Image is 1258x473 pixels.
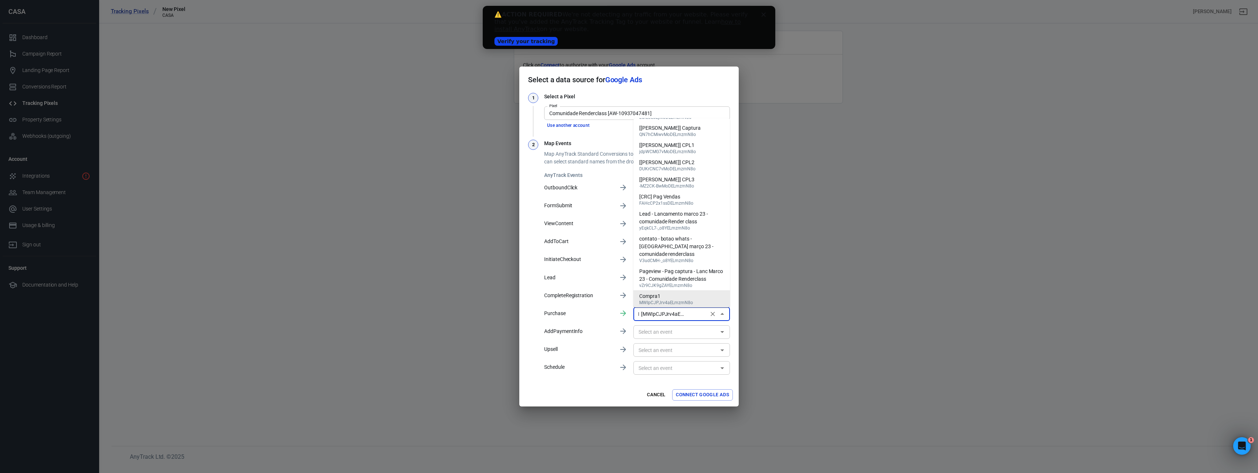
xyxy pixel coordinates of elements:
[639,258,724,263] div: V3udCMH-_o8YELmzmN8o
[544,363,613,371] p: Schedule
[639,292,693,300] div: Compra1
[639,226,724,231] div: yEqkCL7-_o8YELmzmN8o
[636,328,716,337] input: Select an event
[639,132,701,137] div: QN7hCMiwvMoDELmzmN8o
[636,345,716,355] input: Select an event
[636,363,716,372] input: Select an event
[544,310,613,317] p: Purchase
[544,292,613,299] p: CompleteRegistration
[544,345,613,353] p: Upsell
[717,363,727,373] button: Open
[639,124,701,132] div: [[PERSON_NAME]] Captura
[605,75,642,84] span: Google Ads
[636,310,706,319] input: Select an event
[717,309,727,319] button: Close
[672,389,733,401] button: Connect Google Ads
[1248,437,1254,443] span: 1
[639,300,693,305] div: MWIpCJPJrv4aELmzmN8o
[639,159,696,166] div: [[PERSON_NAME]] CPL2
[544,184,613,192] p: OutboundClick
[546,109,727,118] input: Type to search
[717,345,727,355] button: Open
[644,389,668,401] button: Cancel
[528,93,538,103] div: 1
[544,122,593,129] button: Use another account
[639,283,724,288] div: vZr9CJK9gZAYELmzmN8o
[483,6,775,49] iframe: Intercom live chat banner
[639,183,694,189] div: -MZ2CK-BwMoDELmzmN8o
[639,141,696,149] div: [[PERSON_NAME]] CPL1
[544,140,730,147] h3: Map Events
[639,149,696,154] div: jdpWCMG7vMoDELmzmN8o
[544,328,613,335] p: AddPaymentInfo
[639,201,693,206] div: FAHcCP2x1ssDELmzmN8o
[544,150,730,166] p: Map AnyTrack Standard Conversions to Google Ads Events you want to track. You can select standard...
[544,238,613,245] p: AddToCart
[544,171,613,179] h6: AnyTrack Events
[544,220,613,227] p: ViewContent
[519,67,739,93] h2: Select a data source for
[544,274,613,281] p: Lead
[544,93,730,101] h3: Select a Pixel
[639,210,724,226] div: Lead - Lancamento marco 23 - comunidade Render class
[639,176,694,183] div: [[PERSON_NAME]] CPL3
[1233,437,1251,455] iframe: Intercom live chat
[544,256,613,263] p: InitiateCheckout
[528,140,538,150] div: 2
[549,103,557,109] label: Pixel
[639,235,724,258] div: contato - botao whats - [GEOGRAPHIC_DATA] março 23 - comunidade renderclass
[708,309,718,319] button: Clear
[639,268,724,283] div: Pageview - Pag captura - Lanc Marco 23 - Comunidade Renderclass
[639,193,693,201] div: [CRC] Pag Vendas
[544,202,613,209] p: FormSubmit
[717,327,727,337] button: Open
[639,166,696,171] div: DUKrCNC7vMoDELmzmN8o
